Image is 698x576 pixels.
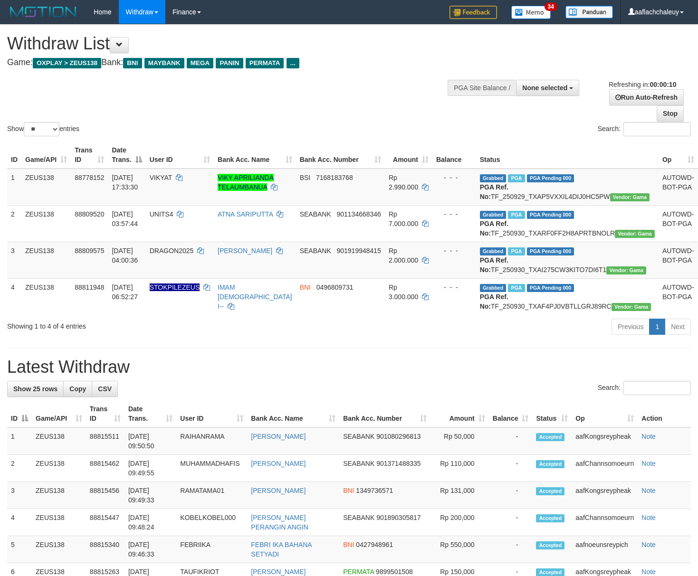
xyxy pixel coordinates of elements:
td: 2 [7,205,21,242]
span: MAYBANK [144,58,184,68]
a: IMAM [DEMOGRAPHIC_DATA] I-- [218,283,292,310]
td: 1 [7,169,21,206]
a: [PERSON_NAME] [251,568,306,576]
th: Date Trans.: activate to sort column ascending [124,400,176,427]
td: TF_250930_TXARF0FF2H8APRTBNOLR [476,205,659,242]
span: Rp 3.000.000 [389,283,418,301]
span: [DATE] 03:57:44 [112,210,138,227]
td: [DATE] 09:49:33 [124,482,176,509]
span: BNI [343,487,354,494]
span: Copy 901080296813 to clipboard [376,433,421,440]
td: 1 [7,427,32,455]
span: Vendor URL: https://trx31.1velocity.biz [606,266,646,274]
th: Amount: activate to sort column ascending [430,400,489,427]
td: 88815462 [86,455,124,482]
td: ZEUS138 [21,169,71,206]
span: 34 [545,2,557,11]
img: panduan.png [565,6,613,19]
a: VIKY APRILIANDA TELAUMBANUA [218,174,274,191]
span: 88811948 [75,283,104,291]
td: ZEUS138 [21,205,71,242]
td: 2 [7,455,32,482]
td: Rp 550,000 [430,536,489,563]
span: CSV [98,385,112,393]
span: Accepted [536,460,564,468]
td: Rp 50,000 [430,427,489,455]
span: Show 25 rows [13,385,57,393]
a: Note [641,541,656,548]
span: Copy 901134668346 to clipboard [336,210,381,218]
td: 88815447 [86,509,124,536]
th: Status: activate to sort column ascending [532,400,572,427]
td: 5 [7,536,32,563]
a: [PERSON_NAME] [251,460,306,467]
a: Show 25 rows [7,381,64,397]
span: Copy 901919948415 to clipboard [336,247,381,255]
h4: Game: Bank: [7,58,456,67]
td: RAMATAMA01 [176,482,247,509]
span: PANIN [216,58,243,68]
span: VIKYAT [150,174,172,181]
td: aafKongsreypheak [572,427,638,455]
th: ID: activate to sort column descending [7,400,32,427]
td: 3 [7,482,32,509]
td: aafChannsomoeurn [572,509,638,536]
b: PGA Ref. No: [480,183,508,200]
a: Run Auto-Refresh [609,89,684,105]
img: Button%20Memo.svg [511,6,551,19]
b: PGA Ref. No: [480,293,508,310]
td: - [489,427,533,455]
th: Date Trans.: activate to sort column descending [108,142,145,169]
td: FEBRIIKA [176,536,247,563]
a: Copy [63,381,92,397]
span: Copy 0427948961 to clipboard [356,541,393,548]
span: Grabbed [480,211,507,219]
select: Showentries [24,122,59,136]
td: aafChannsomoeurn [572,455,638,482]
span: DRAGON2025 [150,247,194,255]
td: AUTOWD-BOT-PGA [659,169,698,206]
span: Copy 7168183768 to clipboard [316,174,353,181]
th: User ID: activate to sort column ascending [146,142,214,169]
td: 4 [7,278,21,315]
span: Marked by aafchomsokheang [508,174,525,182]
td: [DATE] 09:48:24 [124,509,176,536]
span: Vendor URL: https://trx31.1velocity.biz [615,230,655,238]
span: Accepted [536,433,564,441]
span: BNI [123,58,142,68]
td: [DATE] 09:49:55 [124,455,176,482]
span: MEGA [187,58,214,68]
th: Bank Acc. Number: activate to sort column ascending [339,400,430,427]
td: 88815456 [86,482,124,509]
th: Bank Acc. Number: activate to sort column ascending [296,142,385,169]
span: SEABANK [300,210,331,218]
span: Rp 2.000.000 [389,247,418,264]
th: ID [7,142,21,169]
span: 88809575 [75,247,104,255]
span: Copy [69,385,86,393]
span: Rp 7.000.000 [389,210,418,227]
span: Grabbed [480,284,507,292]
a: Previous [612,319,650,335]
a: [PERSON_NAME] [251,487,306,494]
span: PGA Pending [527,174,574,182]
th: Action [638,400,691,427]
th: Balance: activate to sort column ascending [489,400,533,427]
div: - - - [436,246,472,255]
th: Bank Acc. Name: activate to sort column ascending [247,400,339,427]
td: AUTOWD-BOT-PGA [659,205,698,242]
label: Show entries [7,122,79,136]
input: Search: [623,381,691,395]
td: ZEUS138 [32,427,86,455]
td: aafnoeunsreypich [572,536,638,563]
span: [DATE] 17:33:30 [112,174,138,191]
span: SEABANK [343,460,374,467]
button: None selected [516,80,579,96]
span: 88809520 [75,210,104,218]
div: - - - [436,283,472,292]
input: Search: [623,122,691,136]
span: PGA Pending [527,247,574,255]
span: Accepted [536,541,564,549]
th: Balance [432,142,476,169]
div: - - - [436,173,472,182]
